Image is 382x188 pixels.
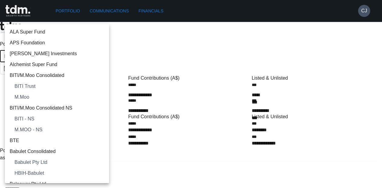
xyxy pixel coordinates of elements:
span: Babulet Pty Ltd [15,159,104,166]
span: ALA Super Fund [10,28,104,36]
span: M.Moo [15,94,104,101]
span: APS Foundation [10,39,104,46]
span: BITI/M.Moo Consolidated NS [10,104,104,112]
span: BITI Trust [15,83,104,90]
span: BITI/M.Moo Consolidated [10,72,104,79]
span: [PERSON_NAME] Investments [10,50,104,57]
span: HBIH-Babulet [15,170,104,177]
span: BITI - NS [15,115,104,123]
span: Babulet Consolidated [10,148,104,155]
span: BTE [10,137,104,144]
span: Alchemist Super Fund [10,61,104,68]
span: Belpower Pty Ltd [10,180,104,188]
span: M.MOO - NS [15,126,104,133]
